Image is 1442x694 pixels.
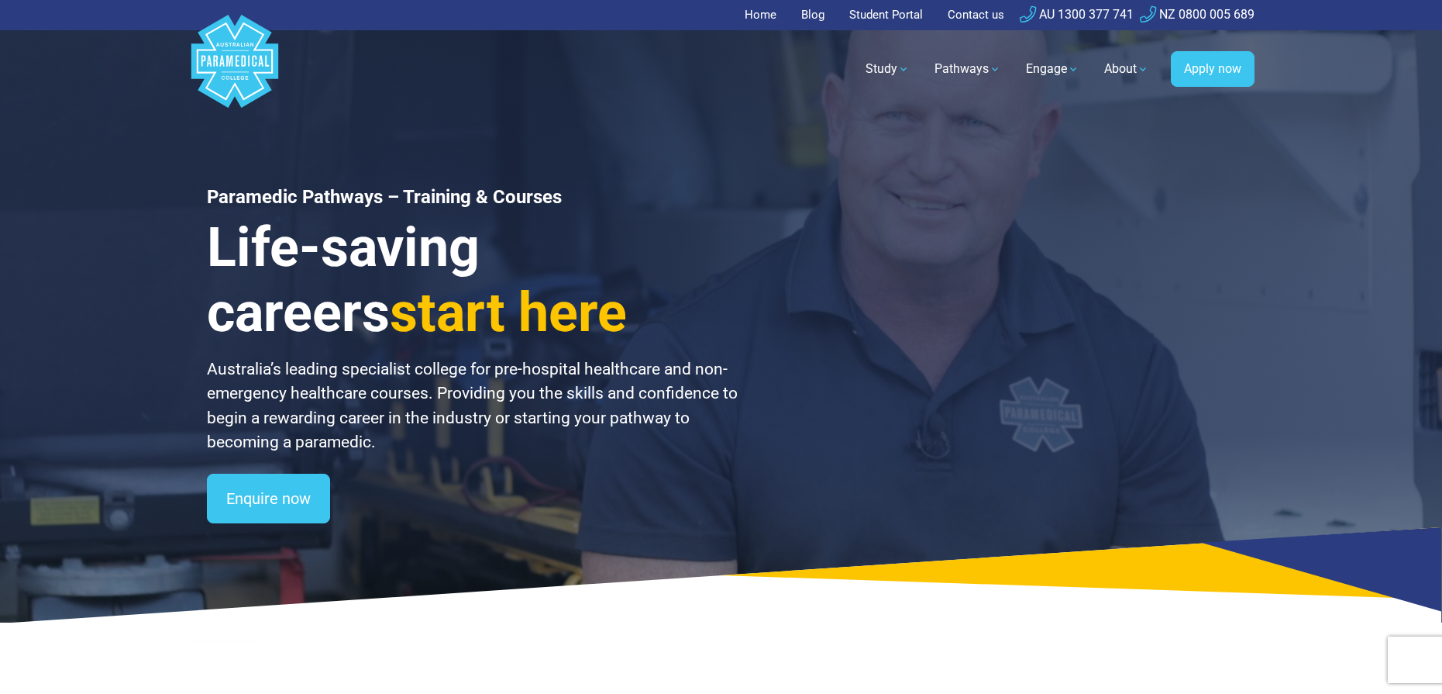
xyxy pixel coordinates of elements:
[856,47,919,91] a: Study
[1017,47,1089,91] a: Engage
[207,186,740,209] h1: Paramedic Pathways – Training & Courses
[390,281,627,344] span: start here
[207,215,740,345] h3: Life-saving careers
[207,474,330,523] a: Enquire now
[207,357,740,455] p: Australia’s leading specialist college for pre-hospital healthcare and non-emergency healthcare c...
[188,30,281,109] a: Australian Paramedical College
[925,47,1010,91] a: Pathways
[1095,47,1158,91] a: About
[1020,7,1134,22] a: AU 1300 377 741
[1140,7,1254,22] a: NZ 0800 005 689
[1171,51,1254,87] a: Apply now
